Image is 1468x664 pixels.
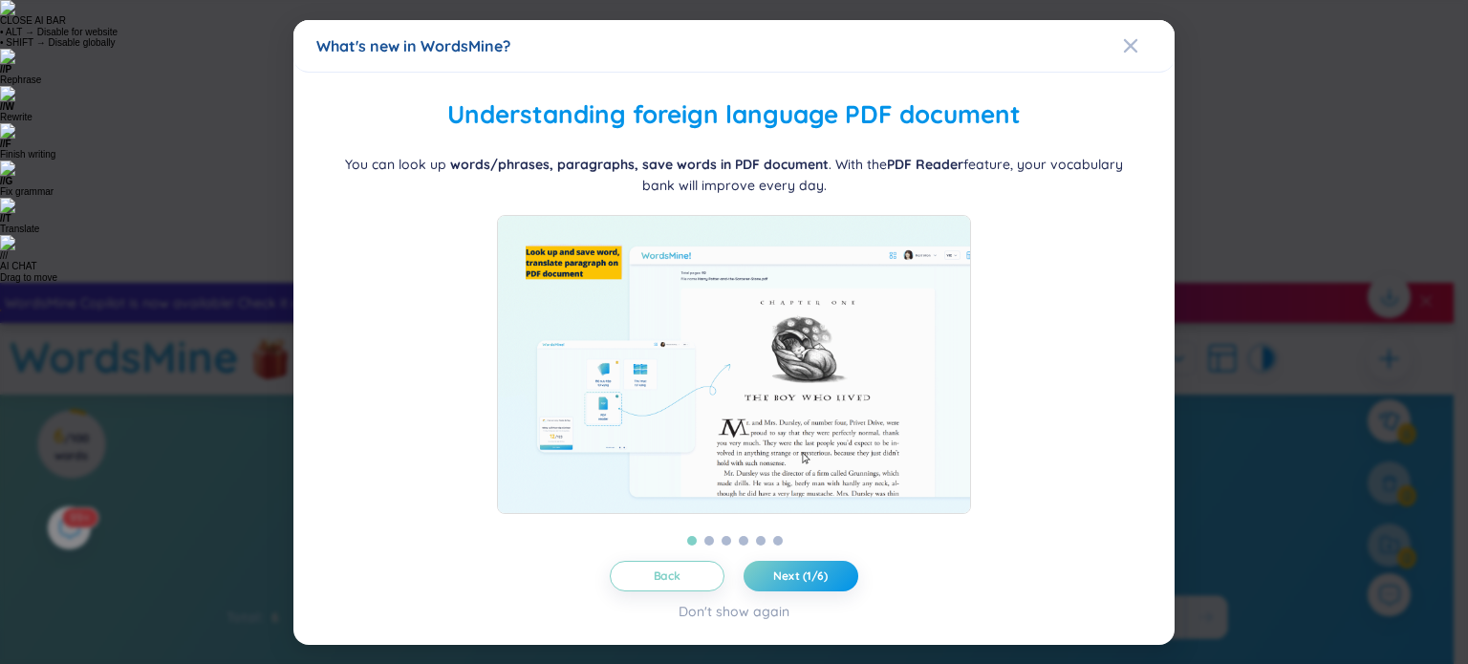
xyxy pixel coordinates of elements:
[704,535,714,545] button: 2
[722,535,731,545] button: 3
[654,568,681,583] span: Back
[756,535,766,545] button: 5
[773,535,783,545] button: 6
[610,560,724,590] button: Back
[774,568,829,583] span: Next (1/6)
[744,560,858,590] button: Next (1/6)
[679,600,789,621] div: Don't show again
[687,535,697,545] button: 1
[739,535,748,545] button: 4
